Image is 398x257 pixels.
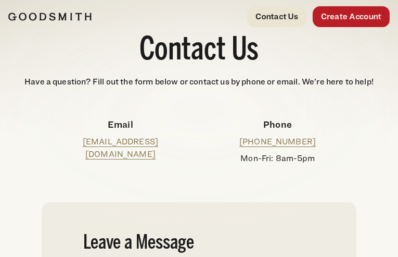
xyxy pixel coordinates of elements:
[207,117,348,131] h4: Phone
[83,137,158,159] a: [EMAIL_ADDRESS][DOMAIN_NAME]
[313,6,390,27] a: Create Account
[8,13,92,21] img: Goodsmith
[239,137,316,146] a: [PHONE_NUMBER]
[50,117,190,131] h4: Email
[207,152,348,165] p: Mon-Fri: 8am-5pm
[247,6,306,27] a: Contact Us
[83,234,314,253] h2: Leave a Message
